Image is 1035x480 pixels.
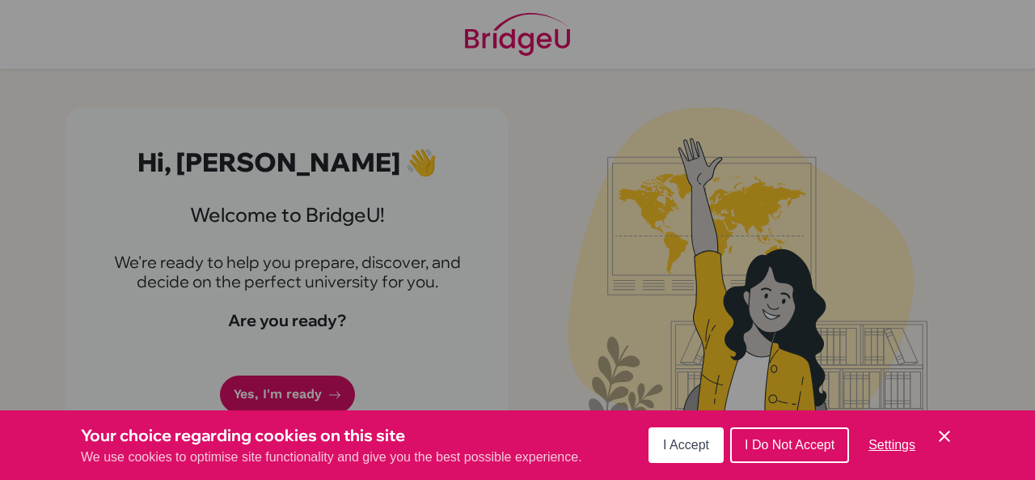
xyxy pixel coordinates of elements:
button: I Do Not Accept [730,427,849,463]
button: Settings [855,429,928,461]
button: I Accept [648,427,724,463]
span: I Accept [663,438,709,452]
span: Settings [868,438,915,452]
button: Save and close [935,427,954,446]
h3: Your choice regarding cookies on this site [81,423,582,448]
p: We use cookies to optimise site functionality and give you the best possible experience. [81,448,582,467]
span: I Do Not Accept [745,438,834,452]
